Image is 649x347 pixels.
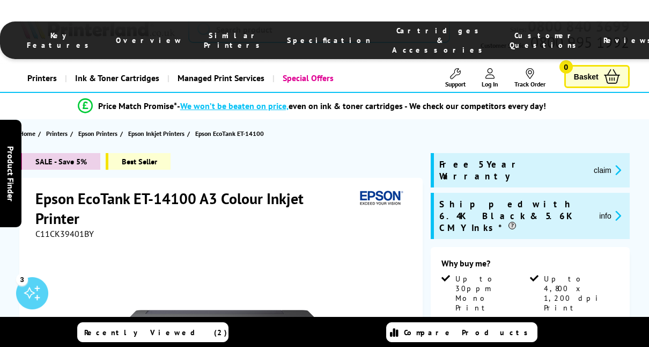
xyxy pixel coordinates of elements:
a: Epson Inkjet Printers [128,128,187,139]
a: Compare Products [386,322,537,342]
span: Overview [116,35,182,45]
div: 3 [16,273,28,285]
span: Up to 30ppm Mono Print [455,274,528,313]
a: Track Order [514,68,545,88]
a: Basket 0 [564,65,630,88]
button: promo-description [591,164,624,176]
span: Specification [287,35,371,45]
span: Customer Questions [510,31,582,50]
h1: Epson EcoTank ET-14100 A3 Colour Inkjet Printer [35,189,356,228]
a: Home [19,128,38,139]
span: Product Finder [5,146,16,201]
span: We won’t be beaten on price, [180,100,289,111]
a: Support [445,68,466,88]
span: C11CK39401BY [35,228,94,239]
span: Recently Viewed (2) [84,328,227,337]
span: SALE - Save 5% [19,153,100,170]
a: Epson Printers [78,128,120,139]
a: Log In [482,68,498,88]
button: promo-description [596,209,624,222]
span: Epson Printers [78,128,117,139]
img: Epson [356,189,405,208]
span: Log In [482,80,498,88]
span: Key Features [27,31,94,50]
span: Shipped with 6.4K Black & 5.6K CMY Inks* [439,198,591,234]
span: Home [19,128,35,139]
a: Printers [46,128,70,139]
span: Ink & Toner Cartridges [75,64,159,92]
span: 0 [559,60,573,74]
div: - even on ink & toner cartridges - We check our competitors every day! [177,100,546,111]
span: Epson EcoTank ET-14100 [195,129,264,138]
li: modal_Promise [5,97,618,115]
span: Price Match Promise* [98,100,177,111]
a: Managed Print Services [167,64,272,92]
div: Why buy me? [441,258,618,274]
span: Support [445,80,466,88]
span: Cartridges & Accessories [392,26,488,55]
span: Compare Products [404,328,534,337]
span: Similar Printers [204,31,265,50]
a: Ink & Toner Cartridges [65,64,167,92]
span: Epson Inkjet Printers [128,128,185,139]
span: Up to 4,800 x 1,200 dpi Print [544,274,617,313]
a: Recently Viewed (2) [77,322,228,342]
span: Printers [46,128,68,139]
span: Basket [574,69,599,84]
span: Free 5 Year Warranty [439,158,585,182]
a: Printers [19,64,65,92]
a: Special Offers [272,64,342,92]
span: Best Seller [106,153,171,170]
